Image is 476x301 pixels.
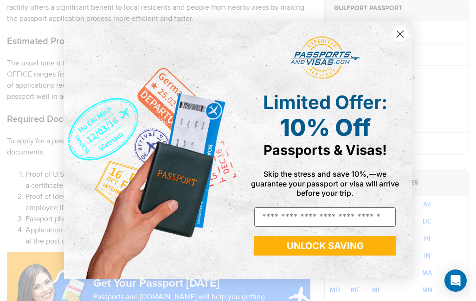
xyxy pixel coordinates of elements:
span: Limited Offer: [263,91,387,114]
img: de9cda0d-0715-46ca-9a25-073762a91ba7.png [64,22,238,279]
span: 10% Off [280,114,371,141]
span: Passports & Visas! [264,142,387,158]
div: Open Intercom Messenger [444,269,467,292]
img: passports and visas [290,36,360,80]
span: Skip the stress and save 10%,—we guarantee your passport or visa will arrive before your trip. [251,169,399,197]
button: Close dialog [392,26,408,42]
button: UNLOCK SAVING [254,236,396,256]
